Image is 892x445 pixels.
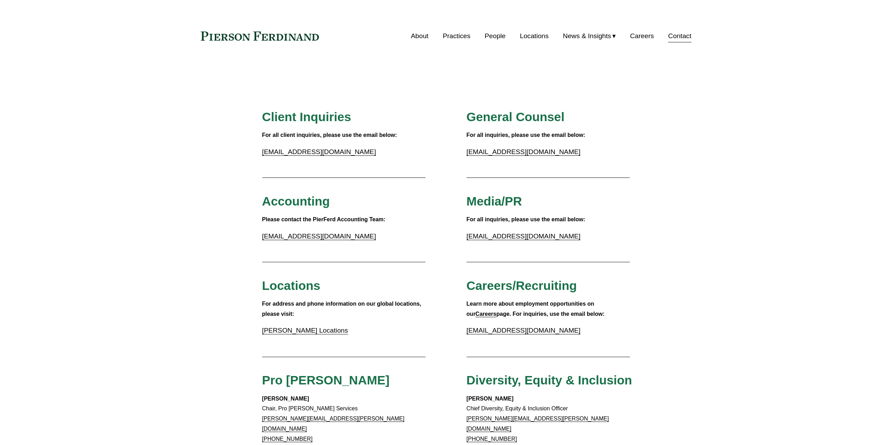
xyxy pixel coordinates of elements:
[262,436,313,442] a: [PHONE_NUMBER]
[467,416,609,432] a: [PERSON_NAME][EMAIL_ADDRESS][PERSON_NAME][DOMAIN_NAME]
[467,194,522,208] span: Media/PR
[262,148,376,155] a: [EMAIL_ADDRESS][DOMAIN_NAME]
[485,29,506,43] a: People
[262,232,376,240] a: [EMAIL_ADDRESS][DOMAIN_NAME]
[668,29,691,43] a: Contact
[262,373,390,387] span: Pro [PERSON_NAME]
[467,301,596,317] strong: Learn more about employment opportunities on our
[467,327,580,334] a: [EMAIL_ADDRESS][DOMAIN_NAME]
[443,29,470,43] a: Practices
[467,394,630,444] p: Chief Diversity, Equity & Inclusion Officer
[262,396,309,402] strong: [PERSON_NAME]
[467,232,580,240] a: [EMAIL_ADDRESS][DOMAIN_NAME]
[563,30,611,42] span: News & Insights
[467,396,513,402] strong: [PERSON_NAME]
[262,301,423,317] strong: For address and phone information on our global locations, please visit:
[467,110,565,124] span: General Counsel
[262,416,404,432] a: [PERSON_NAME][EMAIL_ADDRESS][PERSON_NAME][DOMAIN_NAME]
[467,373,632,387] span: Diversity, Equity & Inclusion
[262,110,351,124] span: Client Inquiries
[262,194,330,208] span: Accounting
[520,29,549,43] a: Locations
[467,436,517,442] a: [PHONE_NUMBER]
[262,394,426,444] p: Chair, Pro [PERSON_NAME] Services
[262,327,348,334] a: [PERSON_NAME] Locations
[262,216,386,222] strong: Please contact the PierFerd Accounting Team:
[467,279,577,292] span: Careers/Recruiting
[467,148,580,155] a: [EMAIL_ADDRESS][DOMAIN_NAME]
[262,279,320,292] span: Locations
[411,29,428,43] a: About
[467,132,585,138] strong: For all inquiries, please use the email below:
[630,29,654,43] a: Careers
[476,311,497,317] a: Careers
[496,311,605,317] strong: page. For inquiries, use the email below:
[563,29,616,43] a: folder dropdown
[262,132,397,138] strong: For all client inquiries, please use the email below:
[467,216,585,222] strong: For all inquiries, please use the email below:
